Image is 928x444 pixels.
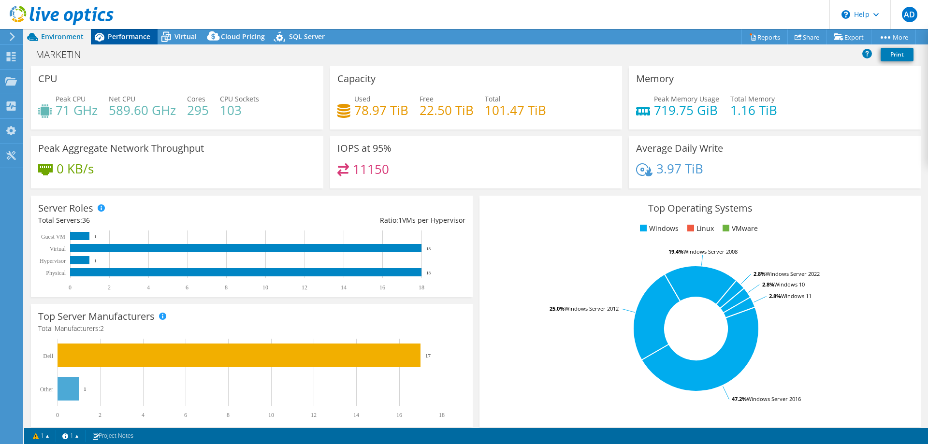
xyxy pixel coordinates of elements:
[439,412,445,418] text: 18
[396,412,402,418] text: 16
[82,215,90,225] span: 36
[730,105,777,115] h4: 1.16 TiB
[841,10,850,19] svg: \n
[420,94,434,103] span: Free
[337,73,376,84] h3: Capacity
[353,164,389,174] h4: 11150
[902,7,917,22] span: AD
[108,284,111,291] text: 2
[50,245,66,252] text: Virtual
[425,353,431,358] text: 17
[43,353,53,359] text: Dell
[221,32,265,41] span: Cloud Pricing
[38,311,155,322] h3: Top Server Manufacturers
[56,430,86,442] a: 1
[354,94,371,103] span: Used
[487,203,914,214] h3: Top Operating Systems
[769,292,781,300] tspan: 2.8%
[426,271,431,275] text: 18
[56,412,59,418] text: 0
[636,143,723,154] h3: Average Daily Write
[420,105,474,115] h4: 22.50 TiB
[109,94,135,103] span: Net CPU
[147,284,150,291] text: 4
[38,73,58,84] h3: CPU
[220,105,259,115] h4: 103
[40,386,53,393] text: Other
[184,412,187,418] text: 6
[638,223,679,234] li: Windows
[56,94,86,103] span: Peak CPU
[99,412,101,418] text: 2
[94,234,97,239] text: 1
[56,105,98,115] h4: 71 GHz
[268,412,274,418] text: 10
[94,258,97,263] text: 1
[654,105,719,115] h4: 719.75 GiB
[109,105,176,115] h4: 589.60 GHz
[871,29,916,44] a: More
[41,233,65,240] text: Guest VM
[57,163,94,174] h4: 0 KB/s
[654,94,719,103] span: Peak Memory Usage
[741,29,788,44] a: Reports
[26,430,56,442] a: 1
[220,94,259,103] span: CPU Sockets
[747,395,801,402] tspan: Windows Server 2016
[668,248,683,255] tspan: 19.4%
[302,284,307,291] text: 12
[720,223,758,234] li: VMware
[419,284,424,291] text: 18
[38,323,465,334] h4: Total Manufacturers:
[108,32,150,41] span: Performance
[31,49,96,60] h1: MARKETIN
[485,94,501,103] span: Total
[225,284,228,291] text: 8
[353,412,359,418] text: 14
[881,48,913,61] a: Print
[186,284,188,291] text: 6
[354,105,408,115] h4: 78.97 TiB
[311,412,317,418] text: 12
[636,73,674,84] h3: Memory
[100,324,104,333] span: 2
[426,246,431,251] text: 18
[762,281,774,288] tspan: 2.8%
[732,395,747,402] tspan: 47.2%
[252,215,465,226] div: Ratio: VMs per Hypervisor
[774,281,805,288] tspan: Windows 10
[781,292,812,300] tspan: Windows 11
[550,305,565,312] tspan: 25.0%
[40,258,66,264] text: Hypervisor
[787,29,827,44] a: Share
[683,248,738,255] tspan: Windows Server 2008
[187,94,205,103] span: Cores
[485,105,546,115] h4: 101.47 TiB
[41,32,84,41] span: Environment
[379,284,385,291] text: 16
[766,270,820,277] tspan: Windows Server 2022
[262,284,268,291] text: 10
[227,412,230,418] text: 8
[826,29,871,44] a: Export
[38,215,252,226] div: Total Servers:
[685,223,714,234] li: Linux
[398,215,402,225] span: 1
[187,105,209,115] h4: 295
[337,143,391,154] h3: IOPS at 95%
[656,163,703,174] h4: 3.97 TiB
[754,270,766,277] tspan: 2.8%
[565,305,619,312] tspan: Windows Server 2012
[341,284,347,291] text: 14
[69,284,72,291] text: 0
[84,386,87,392] text: 1
[38,143,204,154] h3: Peak Aggregate Network Throughput
[38,203,93,214] h3: Server Roles
[46,270,66,276] text: Physical
[142,412,145,418] text: 4
[730,94,775,103] span: Total Memory
[174,32,197,41] span: Virtual
[85,430,140,442] a: Project Notes
[289,32,325,41] span: SQL Server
